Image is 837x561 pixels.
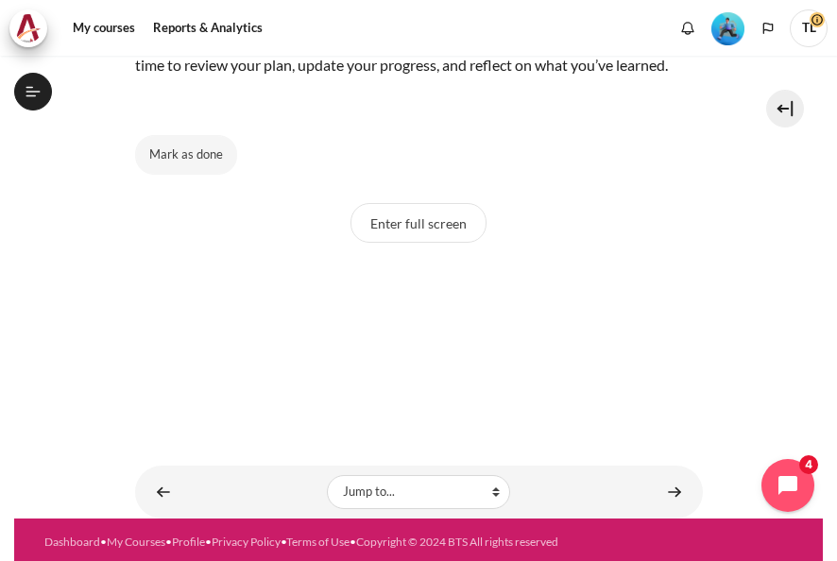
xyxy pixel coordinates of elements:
div: • • • • • [44,534,793,551]
img: Level #3 [711,12,744,45]
a: ◄ Community Board [145,473,182,510]
a: Copyright © 2024 BTS All rights reserved [356,535,558,549]
span: TL [790,9,828,47]
img: Architeck [15,14,42,42]
a: My courses [66,9,142,47]
a: Architeck Architeck [9,9,57,47]
a: Dashboard [44,535,100,549]
a: Privacy Policy [212,535,281,549]
button: Enter full screen [350,203,487,243]
a: Profile [172,535,205,549]
a: Level #3 [704,10,752,45]
a: My Courses [107,535,165,549]
button: Mark STAR Project Submission as done [135,135,237,175]
a: End-of-Program Feedback Survey ► [656,473,693,510]
div: Show notification window with no new notifications [674,14,702,42]
button: Languages [754,14,782,42]
a: User menu [790,9,828,47]
div: Level #3 [711,10,744,45]
iframe: STAR Project Submission [277,262,560,403]
a: Terms of Use [286,535,350,549]
a: Reports & Analytics [146,9,269,47]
